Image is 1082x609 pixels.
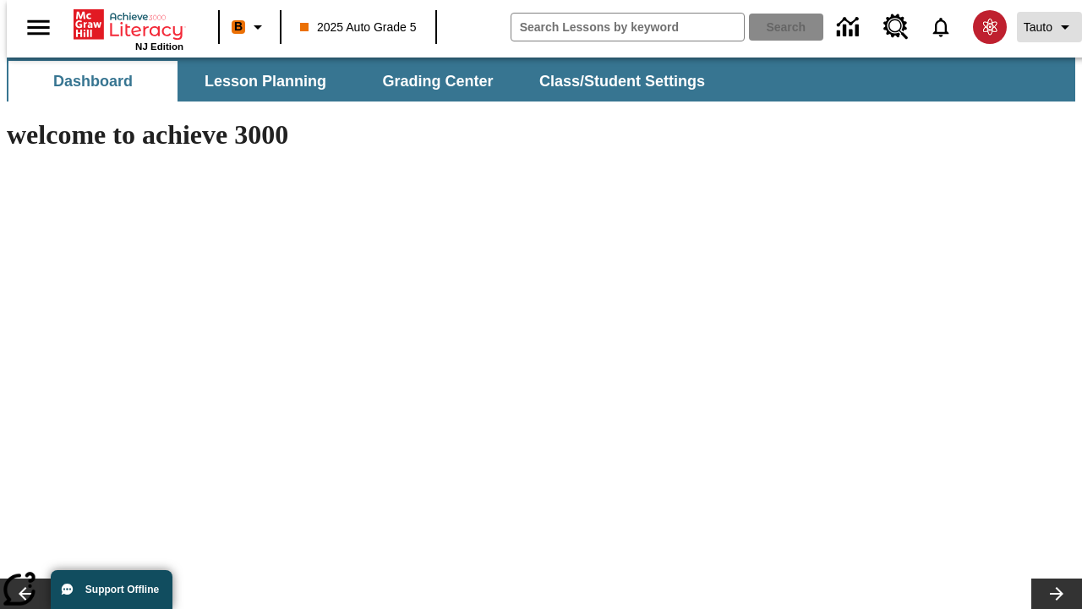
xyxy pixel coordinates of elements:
a: Data Center [827,4,873,51]
button: Dashboard [8,61,178,101]
span: Lesson Planning [205,72,326,91]
span: Support Offline [85,584,159,595]
a: Resource Center, Will open in new tab [873,4,919,50]
button: Class/Student Settings [526,61,719,101]
img: avatar image [973,10,1007,44]
input: search field [511,14,744,41]
button: Open side menu [14,3,63,52]
span: NJ Edition [135,41,183,52]
button: Profile/Settings [1017,12,1082,42]
div: Home [74,6,183,52]
span: Grading Center [382,72,493,91]
span: B [234,16,243,37]
a: Home [74,8,183,41]
button: Grading Center [353,61,522,101]
span: Dashboard [53,72,133,91]
h1: welcome to achieve 3000 [7,119,737,151]
div: SubNavbar [7,61,720,101]
button: Support Offline [51,570,172,609]
button: Boost Class color is orange. Change class color [225,12,275,42]
button: Lesson carousel, Next [1031,579,1082,609]
span: Class/Student Settings [539,72,705,91]
button: Lesson Planning [181,61,350,101]
div: SubNavbar [7,58,1075,101]
button: Select a new avatar [963,5,1017,49]
span: 2025 Auto Grade 5 [300,19,417,36]
span: Tauto [1024,19,1052,36]
a: Notifications [919,5,963,49]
